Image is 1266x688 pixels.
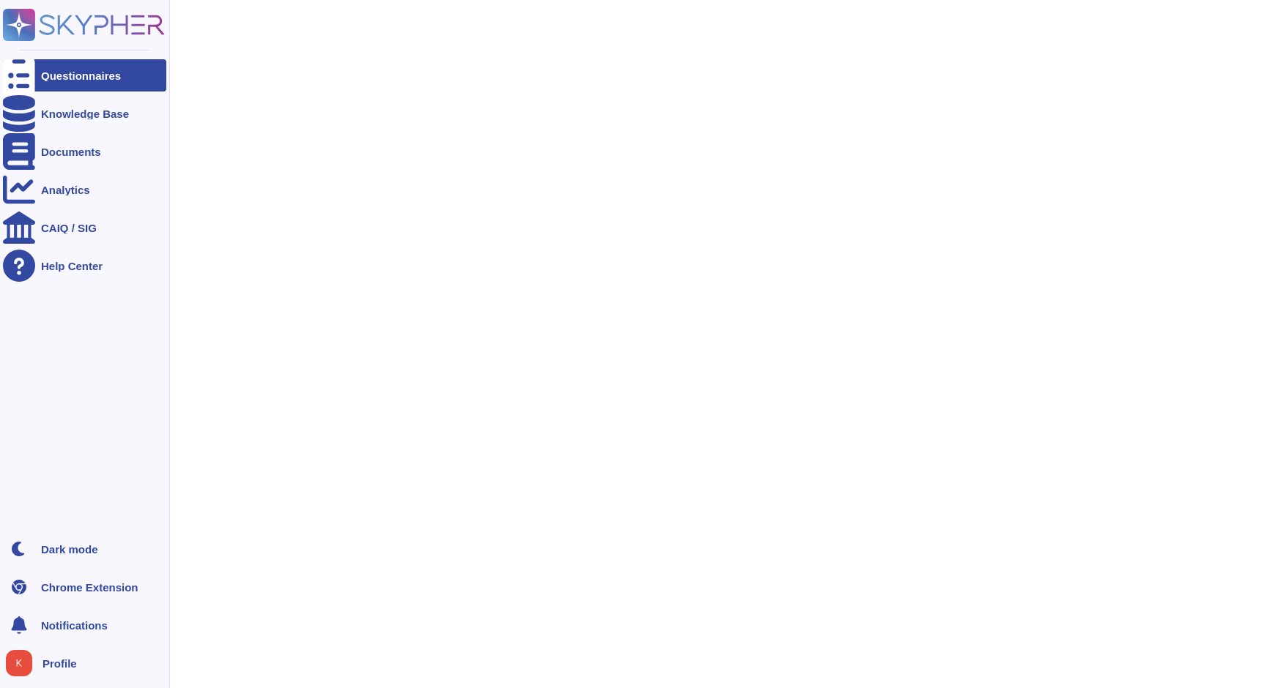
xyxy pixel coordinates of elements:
a: Chrome Extension [3,571,166,603]
a: Knowledge Base [3,97,166,130]
div: Dark mode [41,544,98,555]
div: CAIQ / SIG [41,223,97,233]
div: Help Center [41,261,103,272]
div: Documents [41,146,101,157]
a: CAIQ / SIG [3,212,166,244]
img: user [6,650,32,676]
div: Analytics [41,184,90,195]
div: Questionnaires [41,70,121,81]
a: Help Center [3,250,166,282]
button: user [3,647,42,679]
span: Profile [42,658,77,669]
div: Knowledge Base [41,108,129,119]
a: Documents [3,135,166,168]
span: Notifications [41,620,108,631]
div: Chrome Extension [41,582,138,593]
a: Questionnaires [3,59,166,91]
a: Analytics [3,173,166,206]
